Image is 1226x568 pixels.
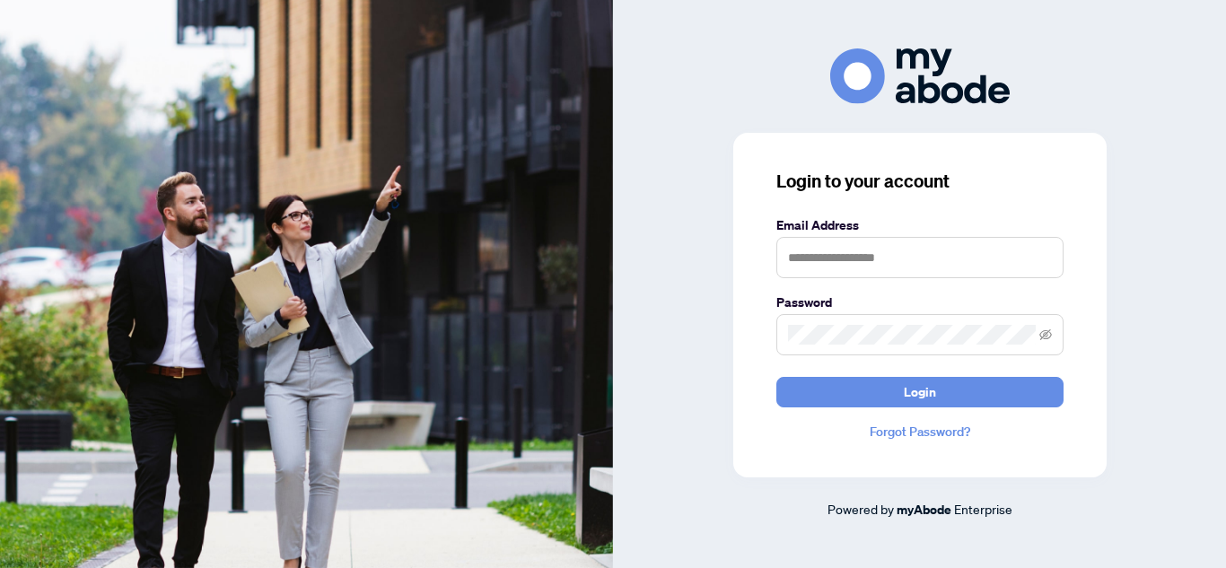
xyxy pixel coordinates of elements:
button: Login [776,377,1064,407]
label: Password [776,293,1064,312]
h3: Login to your account [776,169,1064,194]
span: Enterprise [954,501,1012,517]
a: myAbode [897,500,951,520]
label: Email Address [776,215,1064,235]
span: Login [904,378,936,406]
span: eye-invisible [1039,328,1052,341]
a: Forgot Password? [776,422,1064,441]
img: ma-logo [830,48,1010,103]
span: Powered by [828,501,894,517]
